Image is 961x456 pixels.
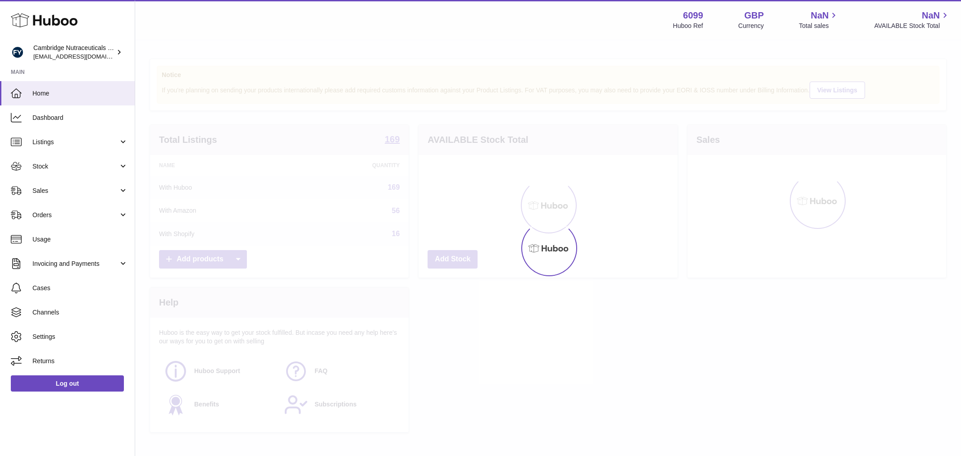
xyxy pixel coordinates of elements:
[32,357,128,365] span: Returns
[11,46,24,59] img: huboo@camnutra.com
[32,114,128,122] span: Dashboard
[32,187,118,195] span: Sales
[874,9,950,30] a: NaN AVAILABLE Stock Total
[922,9,940,22] span: NaN
[32,138,118,146] span: Listings
[799,22,839,30] span: Total sales
[33,53,132,60] span: [EMAIL_ADDRESS][DOMAIN_NAME]
[32,162,118,171] span: Stock
[32,211,118,219] span: Orders
[799,9,839,30] a: NaN Total sales
[32,284,128,292] span: Cases
[32,308,128,317] span: Channels
[683,9,703,22] strong: 6099
[11,375,124,392] a: Log out
[33,44,114,61] div: Cambridge Nutraceuticals Ltd
[32,235,128,244] span: Usage
[32,89,128,98] span: Home
[738,22,764,30] div: Currency
[32,260,118,268] span: Invoicing and Payments
[32,333,128,341] span: Settings
[744,9,764,22] strong: GBP
[811,9,829,22] span: NaN
[673,22,703,30] div: Huboo Ref
[874,22,950,30] span: AVAILABLE Stock Total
